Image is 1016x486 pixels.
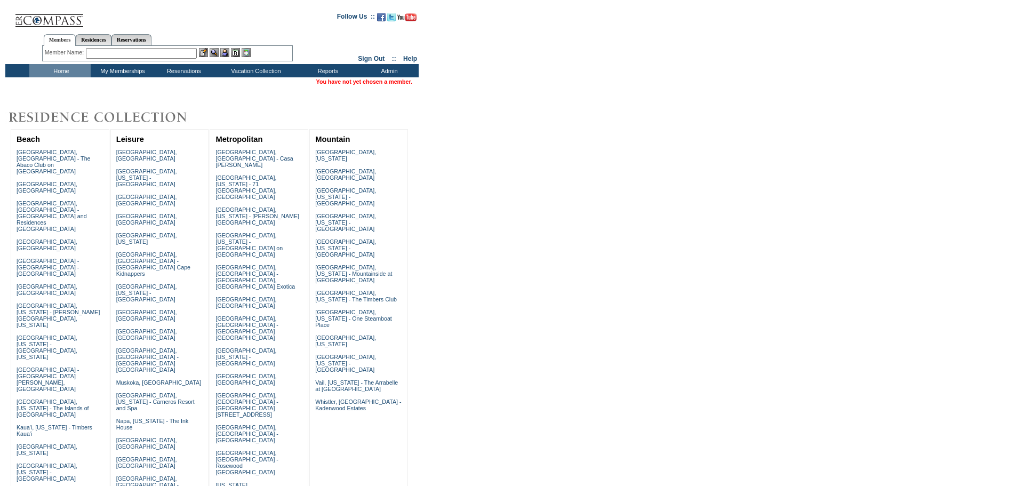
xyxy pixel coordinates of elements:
[17,238,77,251] a: [GEOGRAPHIC_DATA], [GEOGRAPHIC_DATA]
[397,16,417,22] a: Subscribe to our YouTube Channel
[242,48,251,57] img: b_calculator.gif
[45,48,86,57] div: Member Name:
[392,55,396,62] span: ::
[116,437,177,450] a: [GEOGRAPHIC_DATA], [GEOGRAPHIC_DATA]
[315,399,401,411] a: Whistler, [GEOGRAPHIC_DATA] - Kadenwood Estates
[215,135,262,144] a: Metropolitan
[17,135,40,144] a: Beach
[215,392,278,418] a: [GEOGRAPHIC_DATA], [GEOGRAPHIC_DATA] - [GEOGRAPHIC_DATA][STREET_ADDRESS]
[315,354,376,373] a: [GEOGRAPHIC_DATA], [US_STATE] - [GEOGRAPHIC_DATA]
[315,168,376,181] a: [GEOGRAPHIC_DATA], [GEOGRAPHIC_DATA]
[17,258,79,277] a: [GEOGRAPHIC_DATA] - [GEOGRAPHIC_DATA] - [GEOGRAPHIC_DATA]
[215,232,283,258] a: [GEOGRAPHIC_DATA], [US_STATE] - [GEOGRAPHIC_DATA] on [GEOGRAPHIC_DATA]
[116,213,177,226] a: [GEOGRAPHIC_DATA], [GEOGRAPHIC_DATA]
[91,64,152,77] td: My Memberships
[116,232,177,245] a: [GEOGRAPHIC_DATA], [US_STATE]
[215,149,293,168] a: [GEOGRAPHIC_DATA], [GEOGRAPHIC_DATA] - Casa [PERSON_NAME]
[44,34,76,46] a: Members
[403,55,417,62] a: Help
[215,347,276,367] a: [GEOGRAPHIC_DATA], [US_STATE] - [GEOGRAPHIC_DATA]
[215,450,278,475] a: [GEOGRAPHIC_DATA], [GEOGRAPHIC_DATA] - Rosewood [GEOGRAPHIC_DATA]
[76,34,111,45] a: Residences
[116,456,177,469] a: [GEOGRAPHIC_DATA], [GEOGRAPHIC_DATA]
[215,174,276,200] a: [GEOGRAPHIC_DATA], [US_STATE] - 71 [GEOGRAPHIC_DATA], [GEOGRAPHIC_DATA]
[377,13,386,21] img: Become our fan on Facebook
[116,392,195,411] a: [GEOGRAPHIC_DATA], [US_STATE] - Carneros Resort and Spa
[116,309,177,322] a: [GEOGRAPHIC_DATA], [GEOGRAPHIC_DATA]
[14,5,84,27] img: Compass Home
[337,12,375,25] td: Follow Us ::
[116,418,189,431] a: Napa, [US_STATE] - The Ink House
[358,55,385,62] a: Sign Out
[29,64,91,77] td: Home
[17,200,87,232] a: [GEOGRAPHIC_DATA], [GEOGRAPHIC_DATA] - [GEOGRAPHIC_DATA] and Residences [GEOGRAPHIC_DATA]
[316,78,412,85] span: You have not yet chosen a member.
[315,309,392,328] a: [GEOGRAPHIC_DATA], [US_STATE] - One Steamboat Place
[116,347,179,373] a: [GEOGRAPHIC_DATA], [GEOGRAPHIC_DATA] - [GEOGRAPHIC_DATA] [GEOGRAPHIC_DATA]
[116,168,177,187] a: [GEOGRAPHIC_DATA], [US_STATE] - [GEOGRAPHIC_DATA]
[17,463,77,482] a: [GEOGRAPHIC_DATA], [US_STATE] - [GEOGRAPHIC_DATA]
[215,424,278,443] a: [GEOGRAPHIC_DATA], [GEOGRAPHIC_DATA] - [GEOGRAPHIC_DATA]
[215,373,276,386] a: [GEOGRAPHIC_DATA], [GEOGRAPHIC_DATA]
[5,107,213,128] img: Destinations by Exclusive Resorts
[397,13,417,21] img: Subscribe to our YouTube Channel
[152,64,213,77] td: Reservations
[210,48,219,57] img: View
[17,424,92,437] a: Kaua'i, [US_STATE] - Timbers Kaua'i
[357,64,419,77] td: Admin
[17,181,77,194] a: [GEOGRAPHIC_DATA], [GEOGRAPHIC_DATA]
[215,296,276,309] a: [GEOGRAPHIC_DATA], [GEOGRAPHIC_DATA]
[315,379,398,392] a: Vail, [US_STATE] - The Arrabelle at [GEOGRAPHIC_DATA]
[199,48,208,57] img: b_edit.gif
[315,334,376,347] a: [GEOGRAPHIC_DATA], [US_STATE]
[116,328,177,341] a: [GEOGRAPHIC_DATA], [GEOGRAPHIC_DATA]
[17,334,77,360] a: [GEOGRAPHIC_DATA], [US_STATE] - [GEOGRAPHIC_DATA], [US_STATE]
[116,135,144,144] a: Leisure
[17,399,89,418] a: [GEOGRAPHIC_DATA], [US_STATE] - The Islands of [GEOGRAPHIC_DATA]
[387,16,396,22] a: Follow us on Twitter
[315,264,392,283] a: [GEOGRAPHIC_DATA], [US_STATE] - Mountainside at [GEOGRAPHIC_DATA]
[315,149,376,162] a: [GEOGRAPHIC_DATA], [US_STATE]
[111,34,151,45] a: Reservations
[315,187,376,206] a: [GEOGRAPHIC_DATA], [US_STATE] - [GEOGRAPHIC_DATA]
[315,238,376,258] a: [GEOGRAPHIC_DATA], [US_STATE] - [GEOGRAPHIC_DATA]
[315,135,350,144] a: Mountain
[220,48,229,57] img: Impersonate
[17,149,91,174] a: [GEOGRAPHIC_DATA], [GEOGRAPHIC_DATA] - The Abaco Club on [GEOGRAPHIC_DATA]
[315,290,397,302] a: [GEOGRAPHIC_DATA], [US_STATE] - The Timbers Club
[377,16,386,22] a: Become our fan on Facebook
[116,283,177,302] a: [GEOGRAPHIC_DATA], [US_STATE] - [GEOGRAPHIC_DATA]
[315,213,376,232] a: [GEOGRAPHIC_DATA], [US_STATE] - [GEOGRAPHIC_DATA]
[116,379,201,386] a: Muskoka, [GEOGRAPHIC_DATA]
[116,149,177,162] a: [GEOGRAPHIC_DATA], [GEOGRAPHIC_DATA]
[116,194,177,206] a: [GEOGRAPHIC_DATA], [GEOGRAPHIC_DATA]
[5,16,14,17] img: i.gif
[17,283,77,296] a: [GEOGRAPHIC_DATA], [GEOGRAPHIC_DATA]
[17,367,79,392] a: [GEOGRAPHIC_DATA] - [GEOGRAPHIC_DATA][PERSON_NAME], [GEOGRAPHIC_DATA]
[215,264,295,290] a: [GEOGRAPHIC_DATA], [GEOGRAPHIC_DATA] - [GEOGRAPHIC_DATA], [GEOGRAPHIC_DATA] Exotica
[296,64,357,77] td: Reports
[231,48,240,57] img: Reservations
[17,443,77,456] a: [GEOGRAPHIC_DATA], [US_STATE]
[116,251,190,277] a: [GEOGRAPHIC_DATA], [GEOGRAPHIC_DATA] - [GEOGRAPHIC_DATA] Cape Kidnappers
[17,302,100,328] a: [GEOGRAPHIC_DATA], [US_STATE] - [PERSON_NAME][GEOGRAPHIC_DATA], [US_STATE]
[215,206,299,226] a: [GEOGRAPHIC_DATA], [US_STATE] - [PERSON_NAME][GEOGRAPHIC_DATA]
[213,64,296,77] td: Vacation Collection
[387,13,396,21] img: Follow us on Twitter
[215,315,278,341] a: [GEOGRAPHIC_DATA], [GEOGRAPHIC_DATA] - [GEOGRAPHIC_DATA] [GEOGRAPHIC_DATA]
